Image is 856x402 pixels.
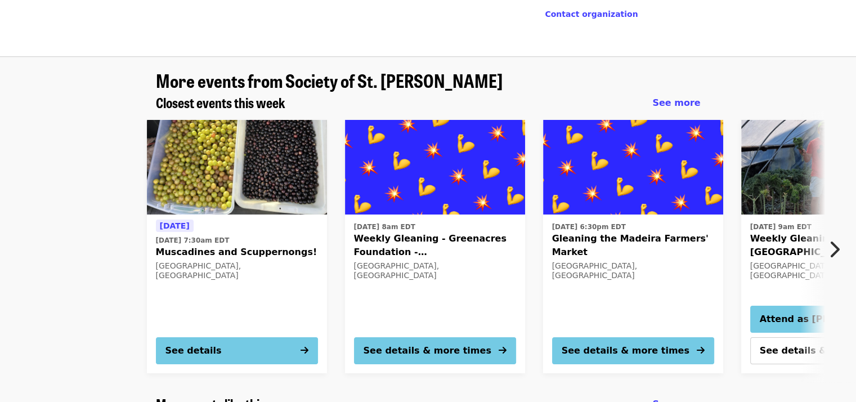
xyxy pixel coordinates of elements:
div: See details & more times [562,344,689,358]
i: arrow-right icon [499,345,507,356]
div: See details [165,344,222,358]
span: [DATE] [160,221,190,230]
time: [DATE] 7:30am EDT [156,235,230,245]
button: Next item [819,234,856,265]
button: See details [156,337,318,364]
button: See details & more times [354,337,516,364]
span: More events from Society of St. [PERSON_NAME] [156,67,503,93]
span: Weekly Gleaning - Greenacres Foundation - [GEOGRAPHIC_DATA] [354,232,516,259]
a: See details for "Gleaning the Madeira Farmers' Market" [543,120,723,373]
div: [GEOGRAPHIC_DATA], [GEOGRAPHIC_DATA] [552,261,714,280]
time: [DATE] 9am EDT [750,222,812,232]
span: See more [652,97,700,108]
img: Gleaning the Madeira Farmers' Market organized by Society of St. Andrew [543,120,723,215]
div: [GEOGRAPHIC_DATA], [GEOGRAPHIC_DATA] [156,261,318,280]
button: See details & more times [552,337,714,364]
span: Muscadines and Scuppernongs! [156,245,318,259]
span: Gleaning the Madeira Farmers' Market [552,232,714,259]
i: arrow-right icon [697,345,705,356]
time: [DATE] 8am EDT [354,222,415,232]
i: arrow-right icon [301,345,308,356]
i: chevron-right icon [828,239,840,260]
div: See details & more times [364,344,491,358]
div: [GEOGRAPHIC_DATA], [GEOGRAPHIC_DATA] [354,261,516,280]
a: See details for "Weekly Gleaning - Greenacres Foundation - Indian Hill" [345,120,525,373]
a: Closest events this week [156,95,285,111]
a: Contact organization [545,10,638,19]
a: See details for "Muscadines and Scuppernongs!" [147,120,327,373]
span: Closest events this week [156,92,285,112]
div: Closest events this week [147,95,710,111]
time: [DATE] 6:30pm EDT [552,222,626,232]
img: Muscadines and Scuppernongs! organized by Society of St. Andrew [147,120,327,215]
img: Weekly Gleaning - Greenacres Foundation - Indian Hill organized by Society of St. Andrew [345,120,525,215]
a: See more [652,96,700,110]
